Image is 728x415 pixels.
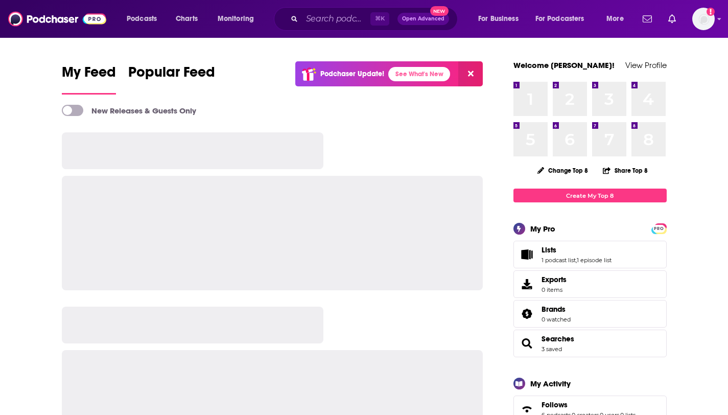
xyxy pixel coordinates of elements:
[127,12,157,26] span: Podcasts
[8,9,106,29] img: Podchaser - Follow, Share and Rate Podcasts
[218,12,254,26] span: Monitoring
[542,257,576,264] a: 1 podcast list
[530,379,571,388] div: My Activity
[513,189,667,202] a: Create My Top 8
[517,247,537,262] a: Lists
[517,307,537,321] a: Brands
[664,10,680,28] a: Show notifications dropdown
[542,305,566,314] span: Brands
[62,63,116,95] a: My Feed
[513,60,615,70] a: Welcome [PERSON_NAME]!
[692,8,715,30] button: Show profile menu
[625,60,667,70] a: View Profile
[478,12,519,26] span: For Business
[531,164,595,177] button: Change Top 8
[302,11,370,27] input: Search podcasts, credits, & more...
[542,275,567,284] span: Exports
[176,12,198,26] span: Charts
[602,160,648,180] button: Share Top 8
[62,105,196,116] a: New Releases & Guests Only
[370,12,389,26] span: ⌘ K
[576,257,577,264] span: ,
[513,270,667,298] a: Exports
[320,70,384,78] p: Podchaser Update!
[517,336,537,351] a: Searches
[653,224,665,232] a: PRO
[606,12,624,26] span: More
[577,257,612,264] a: 1 episode list
[599,11,637,27] button: open menu
[120,11,170,27] button: open menu
[542,400,636,409] a: Follows
[513,241,667,268] span: Lists
[284,7,467,31] div: Search podcasts, credits, & more...
[692,8,715,30] img: User Profile
[542,345,562,353] a: 3 saved
[513,300,667,328] span: Brands
[542,334,574,343] a: Searches
[707,8,715,16] svg: Add a profile image
[128,63,215,95] a: Popular Feed
[653,225,665,233] span: PRO
[529,11,599,27] button: open menu
[210,11,267,27] button: open menu
[542,316,571,323] a: 0 watched
[128,63,215,87] span: Popular Feed
[471,11,531,27] button: open menu
[530,224,555,234] div: My Pro
[542,245,556,255] span: Lists
[397,13,449,25] button: Open AdvancedNew
[542,305,571,314] a: Brands
[639,10,656,28] a: Show notifications dropdown
[430,6,449,16] span: New
[535,12,584,26] span: For Podcasters
[542,286,567,293] span: 0 items
[169,11,204,27] a: Charts
[542,400,568,409] span: Follows
[692,8,715,30] span: Logged in as mijal
[513,330,667,357] span: Searches
[62,63,116,87] span: My Feed
[517,277,537,291] span: Exports
[542,245,612,255] a: Lists
[402,16,444,21] span: Open Advanced
[388,67,450,81] a: See What's New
